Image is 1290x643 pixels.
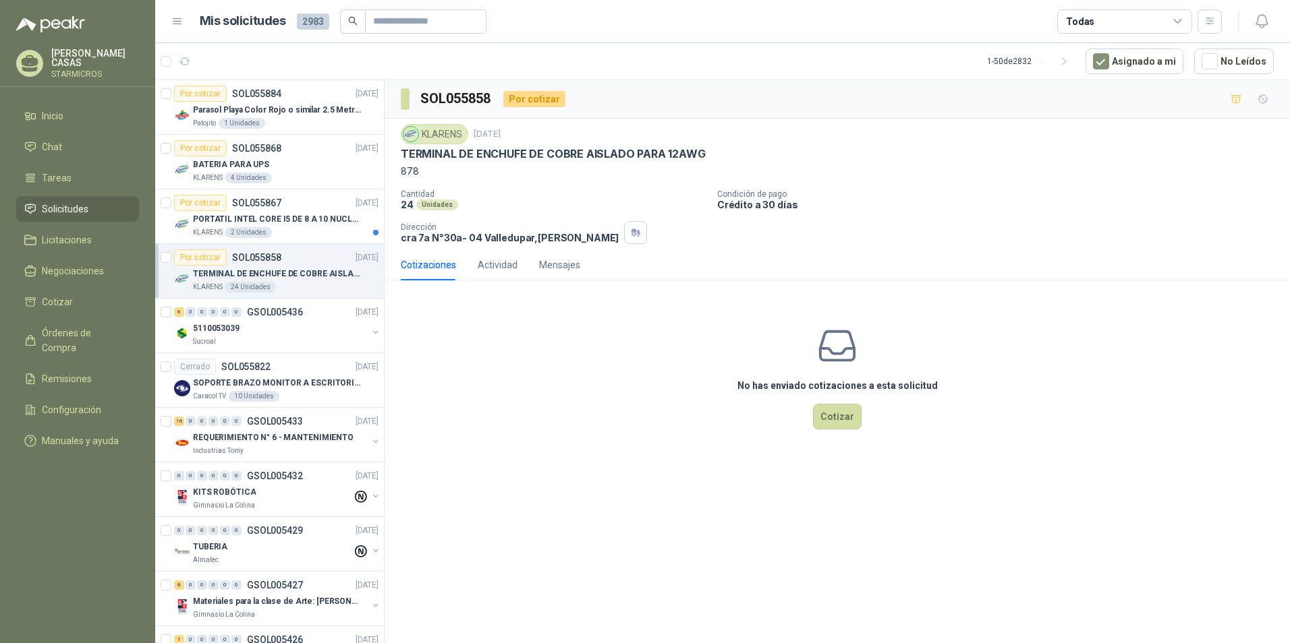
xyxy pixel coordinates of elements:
span: Solicitudes [42,202,88,216]
a: 0 0 0 0 0 0 GSOL005429[DATE] Company LogoTUBERIAAlmatec [174,522,381,565]
div: 0 [186,471,196,481]
p: [DATE] [356,524,378,537]
a: Por cotizarSOL055867[DATE] Company LogoPORTATIL INTEL CORE I5 DE 8 A 10 NUCLEOSKLARENS2 Unidades [155,189,384,244]
p: Gimnasio La Colina [193,500,255,511]
div: 0 [186,580,196,590]
p: Sucroal [193,336,216,347]
div: 0 [220,580,230,590]
button: Asignado a mi [1086,49,1183,74]
img: Company Logo [174,216,190,233]
span: Cotizar [42,295,73,309]
p: BATERIA PARA UPS [193,158,269,171]
div: 0 [208,471,219,481]
div: 0 [197,471,207,481]
span: Inicio [42,109,63,123]
div: 0 [186,417,196,426]
span: 2983 [297,13,329,30]
span: Manuales y ayuda [42,433,119,448]
div: 0 [220,526,230,535]
a: Cotizar [16,289,139,315]
a: Licitaciones [16,227,139,253]
a: Por cotizarSOL055868[DATE] Company LogoBATERIA PARA UPSKLARENS4 Unidades [155,135,384,189]
p: [DATE] [356,251,378,264]
p: PORTATIL INTEL CORE I5 DE 8 A 10 NUCLEOS [193,213,361,226]
div: 6 [174,580,184,590]
div: 4 Unidades [225,173,272,183]
img: Company Logo [174,599,190,615]
p: [DATE] [356,470,378,483]
p: 878 [401,164,1274,179]
span: Tareas [42,171,72,185]
div: KLARENS [401,124,468,144]
div: 0 [197,526,207,535]
p: [PERSON_NAME] CASAS [51,49,139,67]
div: 16 [174,417,184,426]
p: STARMICROS [51,70,139,78]
div: Por cotizar [174,249,227,266]
div: 0 [174,471,184,481]
div: 0 [220,471,230,481]
div: 0 [208,526,219,535]
p: [DATE] [356,415,378,428]
a: Remisiones [16,366,139,392]
span: Configuración [42,402,101,417]
p: [DATE] [356,197,378,210]
div: 0 [220,417,230,426]
a: Manuales y ayuda [16,428,139,454]
p: TERMINAL DE ENCHUFE DE COBRE AISLADO PARA 12AWG [401,147,706,161]
div: 10 Unidades [229,391,279,402]
p: KLARENS [193,227,223,238]
p: Materiales para la clase de Arte: [PERSON_NAME] [193,595,361,608]
div: Por cotizar [174,140,227,156]
div: 0 [197,307,207,317]
img: Company Logo [174,544,190,560]
div: Actividad [478,257,517,272]
div: 0 [186,526,196,535]
h1: Mis solicitudes [200,11,286,31]
a: Inicio [16,103,139,129]
p: REQUERIMIENTO N° 6 - MANTENIMIENTO [193,431,354,444]
div: 1 - 50 de 2832 [987,51,1075,72]
p: GSOL005427 [247,580,303,590]
div: Por cotizar [174,86,227,102]
img: Company Logo [174,326,190,342]
p: TUBERIA [193,541,227,553]
a: Por cotizarSOL055858[DATE] Company LogoTERMINAL DE ENCHUFE DE COBRE AISLADO PARA 12AWGKLARENS24 U... [155,244,384,299]
button: No Leídos [1194,49,1274,74]
h3: No has enviado cotizaciones a esta solicitud [737,378,938,393]
img: Company Logo [174,489,190,506]
p: 24 [401,199,414,210]
a: 6 0 0 0 0 0 GSOL005427[DATE] Company LogoMateriales para la clase de Arte: [PERSON_NAME]Gimnasio ... [174,577,381,620]
div: Cerrado [174,359,216,375]
img: Company Logo [174,380,190,396]
p: Parasol Playa Color Rojo o similar 2.5 Metros Uv+50 [193,104,361,117]
p: Condición de pago [717,189,1285,199]
a: Órdenes de Compra [16,320,139,361]
img: Company Logo [174,271,190,287]
p: SOL055858 [232,253,281,262]
a: 0 0 0 0 0 0 GSOL005432[DATE] Company LogoKITS ROBÓTICAGimnasio La Colina [174,468,381,511]
div: 0 [208,417,219,426]
div: 0 [231,526,242,535]
div: 1 Unidades [219,118,265,129]
div: Por cotizar [503,91,565,107]
div: 0 [208,307,219,317]
p: GSOL005429 [247,526,303,535]
p: 5110053039 [193,322,240,335]
p: Patojito [193,118,216,129]
span: Órdenes de Compra [42,326,126,355]
div: Por cotizar [174,195,227,211]
p: SOL055868 [232,144,281,153]
span: Chat [42,140,62,154]
div: 0 [174,526,184,535]
div: 0 [231,417,242,426]
p: GSOL005436 [247,307,303,317]
a: Configuración [16,397,139,423]
div: 24 Unidades [225,282,276,293]
div: Mensajes [539,257,580,272]
a: Negociaciones [16,258,139,284]
div: 2 Unidades [225,227,272,238]
div: Unidades [416,200,458,210]
div: 6 [174,307,184,317]
div: 0 [197,580,207,590]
